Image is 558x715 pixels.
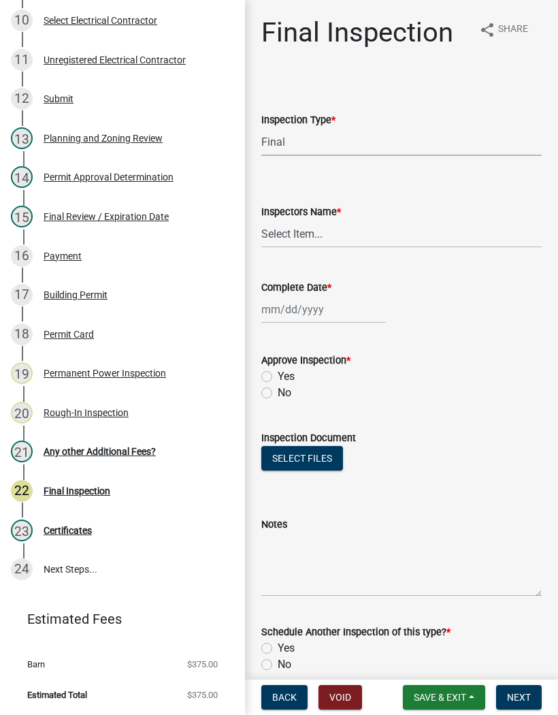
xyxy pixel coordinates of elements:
[11,49,33,71] div: 11
[272,692,297,703] span: Back
[44,212,169,221] div: Final Review / Expiration Date
[44,172,174,182] div: Permit Approval Determination
[11,480,33,502] div: 22
[507,692,531,703] span: Next
[44,486,110,496] div: Final Inspection
[44,251,82,261] div: Payment
[11,362,33,384] div: 19
[11,88,33,110] div: 12
[44,133,163,143] div: Planning and Zoning Review
[11,402,33,424] div: 20
[44,330,94,339] div: Permit Card
[318,685,362,710] button: Void
[261,116,335,125] label: Inspection Type
[27,660,45,669] span: Barn
[261,356,350,366] label: Approve Inspection
[11,10,33,31] div: 10
[498,22,528,38] span: Share
[44,290,108,300] div: Building Permit
[278,640,295,656] label: Yes
[261,16,453,49] h1: Final Inspection
[11,245,33,267] div: 16
[11,284,33,306] div: 17
[44,55,186,65] div: Unregistered Electrical Contractor
[11,127,33,149] div: 13
[11,605,223,633] a: Estimated Fees
[261,685,308,710] button: Back
[11,441,33,462] div: 21
[261,296,386,323] input: mm/dd/yyyy
[278,385,291,401] label: No
[261,520,287,530] label: Notes
[496,685,542,710] button: Next
[44,408,129,417] div: Rough-In Inspection
[403,685,485,710] button: Save & Exit
[187,660,218,669] span: $375.00
[278,368,295,385] label: Yes
[11,206,33,227] div: 15
[261,283,331,293] label: Complete Date
[187,690,218,699] span: $375.00
[261,434,356,443] label: Inspection Document
[44,526,92,535] div: Certificates
[11,520,33,541] div: 23
[261,628,450,637] label: Schedule Another Inspection of this type?
[278,656,291,673] label: No
[11,558,33,580] div: 24
[44,447,156,456] div: Any other Additional Fees?
[479,22,495,38] i: share
[44,16,157,25] div: Select Electrical Contractor
[44,94,73,104] div: Submit
[44,368,166,378] div: Permanent Power Inspection
[11,323,33,345] div: 18
[468,16,539,43] button: shareShare
[261,446,343,471] button: Select files
[414,692,466,703] span: Save & Exit
[261,208,341,217] label: Inspectors Name
[11,166,33,188] div: 14
[27,690,87,699] span: Estimated Total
